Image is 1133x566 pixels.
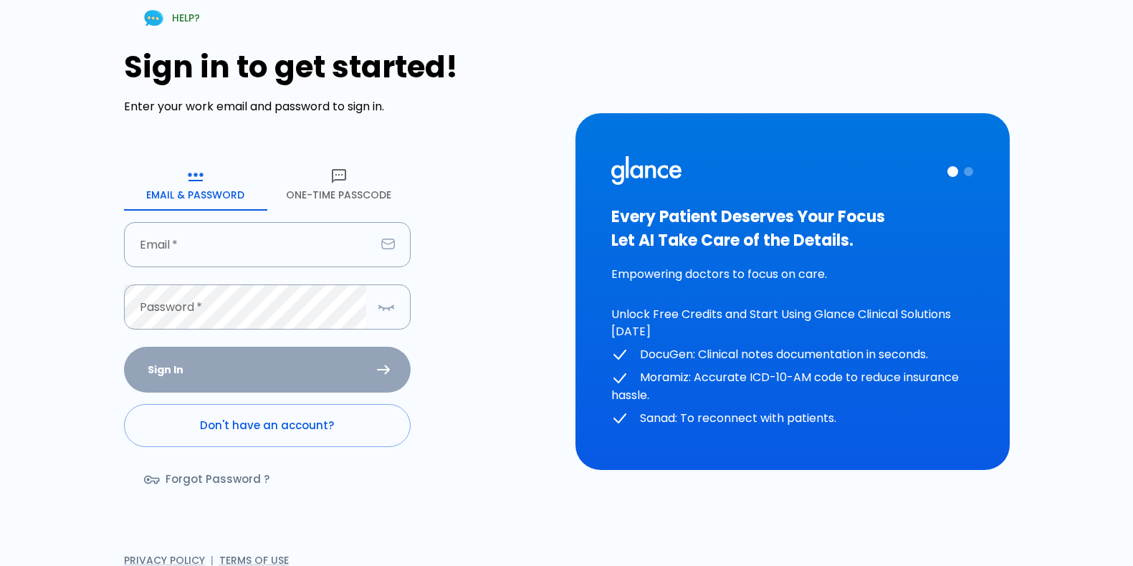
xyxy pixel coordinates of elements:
[611,306,974,340] p: Unlock Free Credits and Start Using Glance Clinical Solutions [DATE]
[611,346,974,364] p: DocuGen: Clinical notes documentation in seconds.
[141,6,166,31] img: Chat Support
[611,266,974,283] p: Empowering doctors to focus on care.
[124,98,558,115] p: Enter your work email and password to sign in.
[611,410,974,428] p: Sanad: To reconnect with patients.
[124,159,267,211] button: Email & Password
[611,205,974,252] h3: Every Patient Deserves Your Focus Let AI Take Care of the Details.
[611,369,974,404] p: Moramiz: Accurate ICD-10-AM code to reduce insurance hassle.
[124,404,411,447] a: Don't have an account?
[124,222,376,267] input: dr.ahmed@clinic.com
[124,459,292,500] a: Forgot Password ?
[124,49,558,85] h1: Sign in to get started!
[267,159,411,211] button: One-Time Passcode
